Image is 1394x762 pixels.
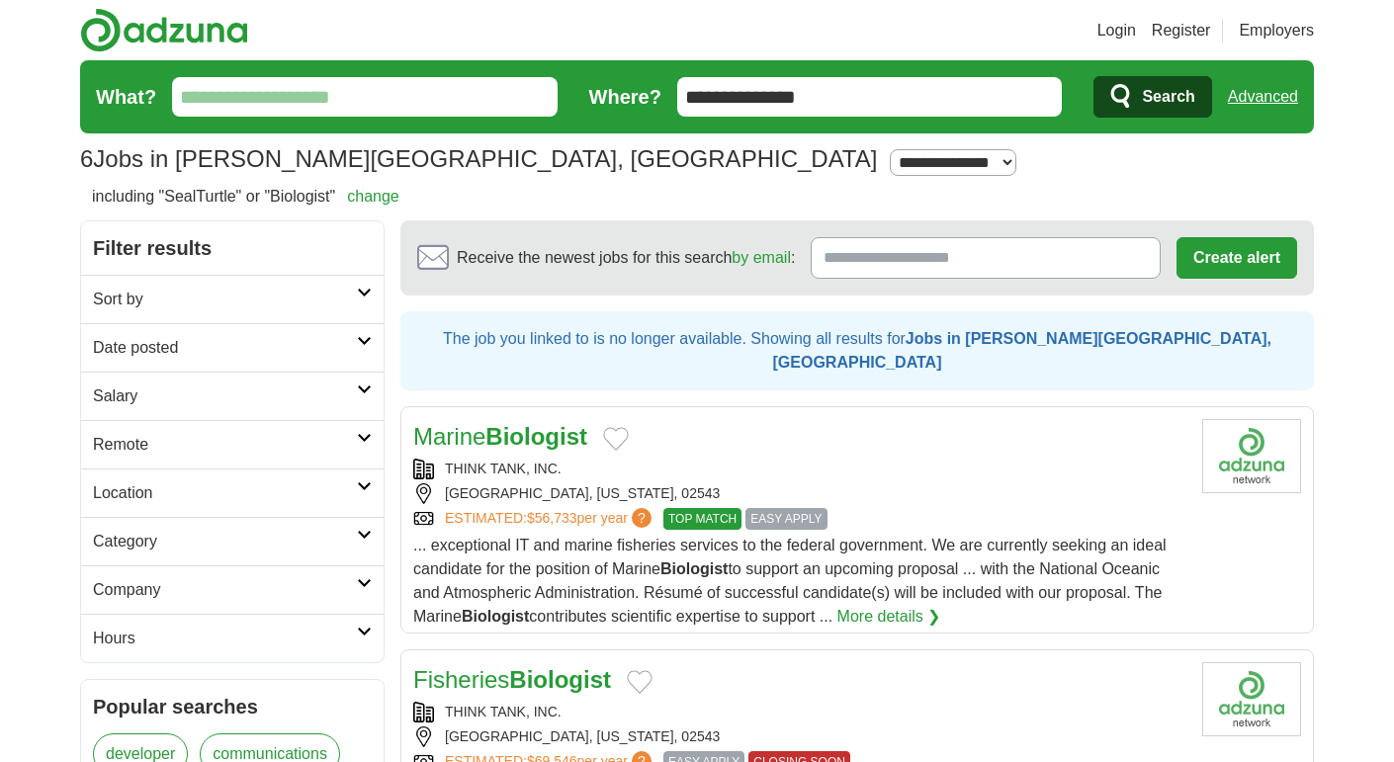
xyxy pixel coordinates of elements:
[509,666,611,693] strong: Biologist
[413,423,587,450] a: MarineBiologist
[81,221,384,275] h2: Filter results
[93,433,357,457] h2: Remote
[745,508,827,530] span: EASY APPLY
[1152,19,1211,42] a: Register
[93,578,357,602] h2: Company
[92,185,399,209] h2: including "SealTurtle" or "Biologist"
[527,510,577,526] span: $56,733
[589,82,661,112] label: Where?
[93,627,357,650] h2: Hours
[1202,662,1301,736] img: Company logo
[413,726,1186,747] div: [GEOGRAPHIC_DATA], [US_STATE], 02543
[485,423,587,450] strong: Biologist
[80,8,248,52] img: Adzuna logo
[81,323,384,372] a: Date posted
[93,481,357,505] h2: Location
[632,508,652,528] span: ?
[96,82,156,112] label: What?
[81,614,384,662] a: Hours
[1093,76,1211,118] button: Search
[413,537,1167,625] span: ... exceptional IT and marine fisheries services to the federal government. We are currently seek...
[457,246,795,270] span: Receive the newest jobs for this search :
[1202,419,1301,493] img: Company logo
[773,330,1271,371] strong: Jobs in [PERSON_NAME][GEOGRAPHIC_DATA], [GEOGRAPHIC_DATA]
[80,145,877,172] h1: Jobs in [PERSON_NAME][GEOGRAPHIC_DATA], [GEOGRAPHIC_DATA]
[413,702,1186,722] div: THINK TANK, INC.
[413,666,611,693] a: FisheriesBiologist
[1239,19,1314,42] a: Employers
[93,336,357,360] h2: Date posted
[1142,77,1194,117] span: Search
[445,508,655,530] a: ESTIMATED:$56,733per year?
[81,517,384,565] a: Category
[663,508,741,530] span: TOP MATCH
[80,141,93,177] span: 6
[93,288,357,311] h2: Sort by
[81,565,384,614] a: Company
[413,483,1186,504] div: [GEOGRAPHIC_DATA], [US_STATE], 02543
[413,459,1186,479] div: THINK TANK, INC.
[603,427,629,451] button: Add to favorite jobs
[81,468,384,517] a: Location
[93,692,372,721] h2: Popular searches
[732,249,791,266] a: by email
[837,605,941,629] a: More details ❯
[1097,19,1136,42] a: Login
[1176,237,1297,279] button: Create alert
[347,188,399,205] a: change
[93,384,357,408] h2: Salary
[81,275,384,323] a: Sort by
[81,372,384,420] a: Salary
[660,560,728,577] strong: Biologist
[81,420,384,468] a: Remote
[627,670,653,694] button: Add to favorite jobs
[1228,77,1298,117] a: Advanced
[462,608,529,625] strong: Biologist
[400,311,1314,390] div: The job you linked to is no longer available. Showing all results for
[93,530,357,553] h2: Category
